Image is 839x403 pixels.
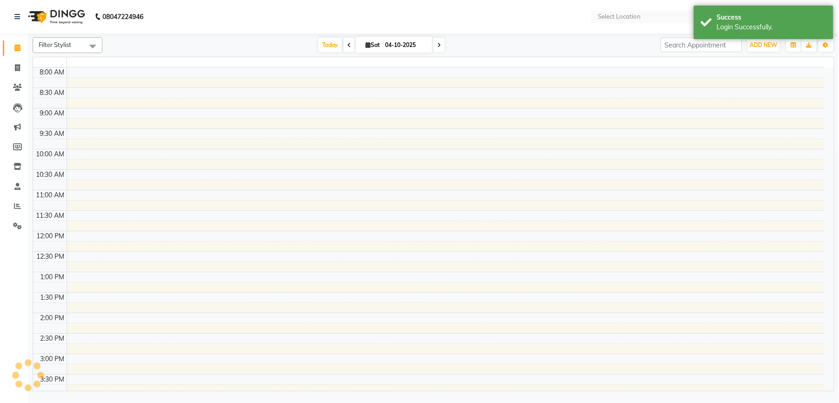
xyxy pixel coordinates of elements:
div: 8:00 AM [38,67,67,77]
div: 3:30 PM [39,375,67,384]
div: 9:30 AM [38,129,67,139]
input: Search Appointment [661,38,742,52]
div: Success [717,13,826,22]
span: Today [318,38,342,52]
div: 9:00 AM [38,108,67,118]
div: 12:30 PM [35,252,67,262]
div: 10:30 AM [34,170,67,180]
div: Select Location [598,12,641,21]
div: Login Successfully. [717,22,826,32]
span: Filter Stylist [39,41,71,48]
b: 08047224946 [102,4,143,30]
div: 1:30 PM [39,293,67,302]
input: 2025-10-04 [382,38,429,52]
div: 12:00 PM [35,231,67,241]
button: ADD NEW [748,39,780,52]
div: 3:00 PM [39,354,67,364]
div: 2:30 PM [39,334,67,343]
span: Sat [363,41,382,48]
div: 11:30 AM [34,211,67,221]
span: ADD NEW [750,41,778,48]
div: 2:00 PM [39,313,67,323]
div: 10:00 AM [34,149,67,159]
img: logo [24,4,88,30]
div: 8:30 AM [38,88,67,98]
div: 1:00 PM [39,272,67,282]
div: 11:00 AM [34,190,67,200]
